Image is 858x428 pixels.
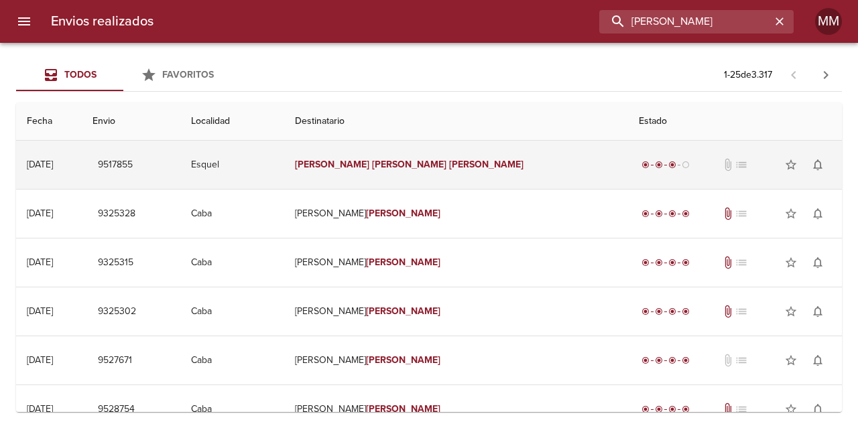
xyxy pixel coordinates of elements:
[784,158,798,171] span: star_border
[778,68,810,81] span: Pagina anterior
[82,102,180,141] th: Envio
[682,210,690,218] span: radio_button_checked
[668,210,676,218] span: radio_button_checked
[284,190,627,238] td: [PERSON_NAME]
[668,307,676,315] span: radio_button_checked
[811,158,824,171] span: notifications_none
[180,190,284,238] td: Caba
[682,356,690,364] span: radio_button_checked
[628,102,842,141] th: Estado
[784,256,798,269] span: star_border
[93,299,141,324] button: 9325302
[98,206,135,222] span: 9325328
[804,298,831,325] button: Activar notificaciones
[64,69,97,80] span: Todos
[366,305,440,317] em: [PERSON_NAME]
[778,249,804,276] button: Agregar a favoritos
[721,305,735,318] span: Tiene documentos adjuntos
[8,5,40,38] button: menu
[295,159,369,170] em: [PERSON_NAME]
[811,207,824,220] span: notifications_none
[778,396,804,423] button: Agregar a favoritos
[366,403,440,415] em: [PERSON_NAME]
[180,141,284,189] td: Esquel
[682,259,690,267] span: radio_button_checked
[804,347,831,374] button: Activar notificaciones
[639,354,692,367] div: Entregado
[641,210,650,218] span: radio_button_checked
[93,397,140,422] button: 9528754
[641,356,650,364] span: radio_button_checked
[27,159,53,170] div: [DATE]
[284,102,627,141] th: Destinatario
[655,405,663,413] span: radio_button_checked
[811,354,824,367] span: notifications_none
[284,336,627,384] td: [PERSON_NAME]
[284,287,627,336] td: [PERSON_NAME]
[804,200,831,227] button: Activar notificaciones
[180,238,284,287] td: Caba
[655,307,663,315] span: radio_button_checked
[655,161,663,169] span: radio_button_checked
[16,59,231,91] div: Tabs Envios
[721,158,735,171] span: No tiene documentos adjuntos
[639,305,692,318] div: Entregado
[735,403,748,416] span: No tiene pedido asociado
[735,207,748,220] span: No tiene pedido asociado
[682,161,690,169] span: radio_button_unchecked
[93,348,137,373] button: 9527671
[735,354,748,367] span: No tiene pedido asociado
[98,157,133,173] span: 9517855
[366,354,440,366] em: [PERSON_NAME]
[655,259,663,267] span: radio_button_checked
[655,210,663,218] span: radio_button_checked
[811,403,824,416] span: notifications_none
[27,305,53,317] div: [DATE]
[641,161,650,169] span: radio_button_checked
[366,257,440,268] em: [PERSON_NAME]
[721,207,735,220] span: Tiene documentos adjuntos
[668,405,676,413] span: radio_button_checked
[721,354,735,367] span: No tiene documentos adjuntos
[784,403,798,416] span: star_border
[27,403,53,415] div: [DATE]
[449,159,524,170] em: [PERSON_NAME]
[724,68,772,82] p: 1 - 25 de 3.317
[641,259,650,267] span: radio_button_checked
[98,303,136,320] span: 9325302
[639,207,692,220] div: Entregado
[815,8,842,35] div: Abrir información de usuario
[366,208,440,219] em: [PERSON_NAME]
[27,208,53,219] div: [DATE]
[735,256,748,269] span: No tiene pedido asociado
[98,352,132,369] span: 9527671
[721,256,735,269] span: Tiene documentos adjuntos
[599,10,771,33] input: buscar
[735,158,748,171] span: No tiene pedido asociado
[784,305,798,318] span: star_border
[93,251,139,275] button: 9325315
[98,401,135,418] span: 9528754
[180,102,284,141] th: Localidad
[668,356,676,364] span: radio_button_checked
[639,403,692,416] div: Entregado
[682,307,690,315] span: radio_button_checked
[682,405,690,413] span: radio_button_checked
[815,8,842,35] div: MM
[27,257,53,268] div: [DATE]
[180,336,284,384] td: Caba
[93,153,138,177] button: 9517855
[811,256,824,269] span: notifications_none
[668,161,676,169] span: radio_button_checked
[93,202,141,226] button: 9325328
[16,102,82,141] th: Fecha
[778,298,804,325] button: Agregar a favoritos
[810,59,842,91] span: Pagina siguiente
[284,238,627,287] td: [PERSON_NAME]
[641,307,650,315] span: radio_button_checked
[639,158,692,171] div: En viaje
[784,354,798,367] span: star_border
[784,207,798,220] span: star_border
[778,200,804,227] button: Agregar a favoritos
[27,354,53,366] div: [DATE]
